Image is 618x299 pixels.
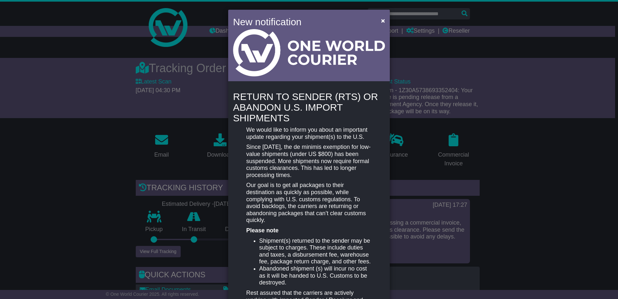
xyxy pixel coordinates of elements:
li: Shipment(s) returned to the sender may be subject to charges. These include duties and taxes, a d... [259,238,372,265]
button: Close [378,14,388,27]
p: Since [DATE], the de minimis exemption for low-value shipments (under US $800) has been suspended... [246,144,372,179]
p: We would like to inform you about an important update regarding your shipment(s) to the U.S. [246,127,372,140]
p: Our goal is to get all packages to their destination as quickly as possible, while complying with... [246,182,372,224]
li: Abandoned shipment (s) will incur no cost as it will be handed to U.S. Customs to be destroyed. [259,265,372,286]
h4: New notification [233,15,372,29]
strong: Please note [246,227,279,234]
img: Light [233,29,385,76]
h4: RETURN TO SENDER (RTS) OR ABANDON U.S. IMPORT SHIPMENTS [233,91,385,123]
span: × [381,17,385,24]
